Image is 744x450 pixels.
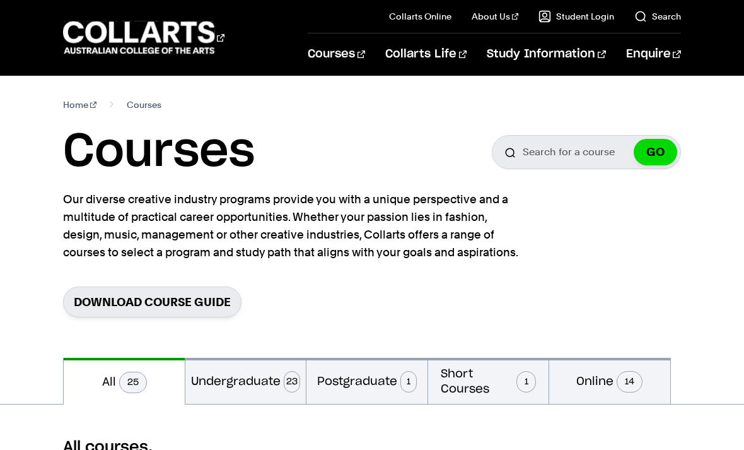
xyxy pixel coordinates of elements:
[306,358,427,404] button: Postgraduate1
[119,372,147,393] span: 25
[63,124,255,181] h1: Courses
[308,33,365,75] a: Courses
[63,20,224,56] div: Go to homepage
[284,371,300,393] span: 23
[389,10,451,23] a: Collarts Online
[538,10,614,23] a: Student Login
[127,96,161,114] span: Courses
[634,139,677,165] button: GO
[634,10,681,23] a: Search
[63,287,241,317] a: Download Course Guide
[63,191,523,261] p: Our diverse creative industry programs provide you with a unique perspective and a multitude of p...
[400,371,417,393] span: 1
[428,358,549,404] button: Short Courses1
[549,358,670,404] button: Online14
[516,371,536,393] span: 1
[492,135,681,169] input: Search for a course
[64,358,184,405] button: All25
[63,96,96,114] a: Home
[617,371,642,393] span: 14
[487,33,605,75] a: Study Information
[385,33,467,75] a: Collarts Life
[472,10,518,23] a: About Us
[185,358,306,404] button: Undergraduate23
[626,33,681,75] a: Enquire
